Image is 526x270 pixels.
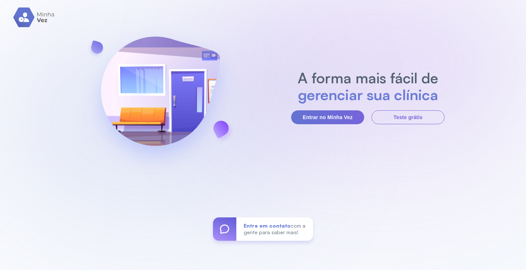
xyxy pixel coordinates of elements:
[294,69,442,86] h2: A forma mais fácil de
[371,110,445,124] button: Teste grátis
[13,7,55,27] img: logo.svg
[291,110,364,124] button: Entrar no Minha Vez
[244,223,291,229] span: Entre em contato
[81,17,239,176] img: banner-login.svg
[236,217,313,241] div: com a gente para saber mais!
[294,86,442,103] h2: gerenciar sua clínica
[213,217,313,241] a: Entre em contatocom a gente para saber mais!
